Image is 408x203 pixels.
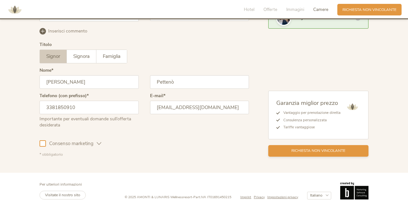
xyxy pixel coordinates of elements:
span: Privacy [254,195,265,199]
a: Impostazioni privacy [267,195,298,200]
img: AMONTI & LUNARIS Wellnessresort [344,99,360,115]
span: Part.IVA IT01691450215 [193,195,231,199]
span: © 2025 AMONTI & LUNARIS Wellnessresort [125,195,192,199]
img: Brandnamic GmbH | Leading Hospitality Solutions [340,182,368,200]
span: Visitate il nostro sito [45,192,80,198]
span: - [192,195,193,199]
li: Consulenza personalizzata [280,117,341,124]
span: Richiesta non vincolante [342,7,396,13]
span: Signora [73,53,90,60]
span: Famiglia [103,53,120,60]
span: Richiesta non vincolante [291,148,345,153]
span: Impostazioni privacy [267,195,298,199]
a: Privacy [254,195,267,200]
div: Titolo [40,42,52,47]
label: Telefono (con prefisso) [40,94,89,98]
span: Inserisci commento [48,28,87,34]
a: Imprint [240,195,254,200]
span: Immagini [286,6,304,13]
span: Camere [313,6,328,13]
div: Importante per eventuali domande sull’offerta desiderata [40,114,139,128]
span: Hotel [244,6,254,13]
li: Vantaggio per prenotazione diretta [280,109,341,116]
input: E-mail [150,101,249,114]
span: Consenso marketing [46,140,97,147]
li: Tariffe vantaggiose [280,124,341,131]
input: Telefono (con prefisso) [40,101,139,114]
div: * obbligatorio [40,152,249,157]
input: Nome [40,75,139,89]
span: Signor [46,53,60,60]
a: AMONTI & LUNARIS Wellnessresort [5,8,24,11]
label: Nome [40,68,53,73]
span: Imprint [240,195,251,199]
span: Offerte [263,6,277,13]
a: Visitate il nostro sito [40,191,86,199]
label: E-mail [150,94,165,98]
input: Cognome [150,75,249,89]
span: Garanzia miglior prezzo [276,99,338,107]
span: Per ulteriori informazioni [40,182,82,187]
